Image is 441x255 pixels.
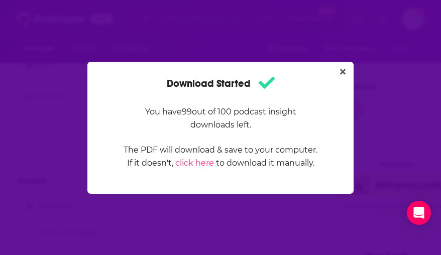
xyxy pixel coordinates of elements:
[336,66,350,78] button: Close
[407,201,431,225] div: Open Intercom Messenger
[167,74,275,93] h1: Download Started
[175,158,214,168] a: click here
[123,105,318,132] p: You have 99 out of 100 podcast insight downloads left.
[123,144,318,170] p: The PDF will download & save to your computer. If it doesn't, to download it manually.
